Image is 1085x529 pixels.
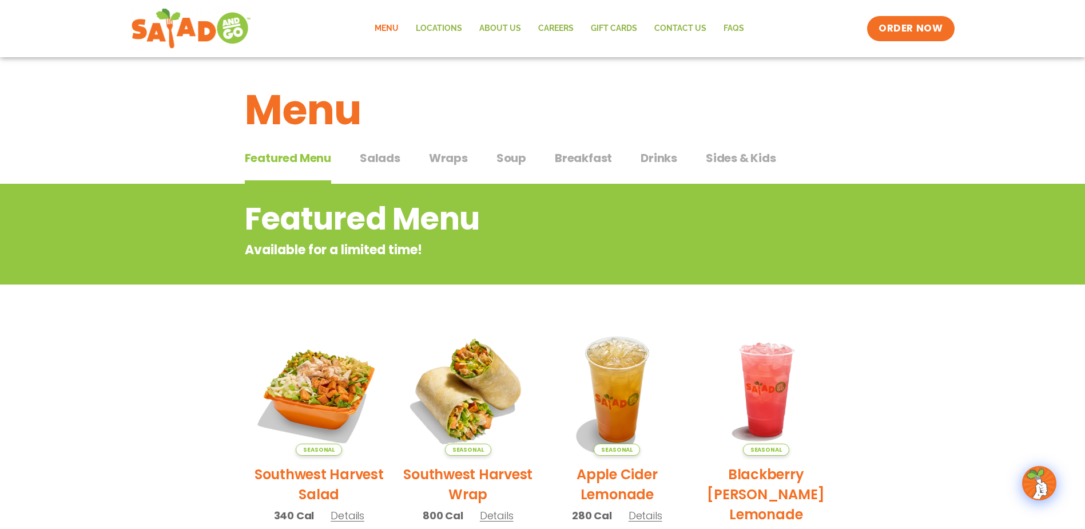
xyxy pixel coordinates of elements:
[743,444,789,456] span: Seasonal
[245,196,749,242] h2: Featured Menu
[296,444,342,456] span: Seasonal
[641,149,677,167] span: Drinks
[867,16,954,41] a: ORDER NOW
[555,149,612,167] span: Breakfast
[423,508,463,523] span: 800 Cal
[700,464,832,524] h2: Blackberry [PERSON_NAME] Lemonade
[572,508,612,523] span: 280 Cal
[706,149,776,167] span: Sides & Kids
[331,508,364,523] span: Details
[366,15,753,42] nav: Menu
[245,145,841,184] div: Tabbed content
[530,15,582,42] a: Careers
[245,79,841,141] h1: Menu
[594,444,640,456] span: Seasonal
[274,508,315,523] span: 340 Cal
[700,323,832,456] img: Product photo for Blackberry Bramble Lemonade
[551,323,683,456] img: Product photo for Apple Cider Lemonade
[245,240,749,259] p: Available for a limited time!
[480,508,514,523] span: Details
[471,15,530,42] a: About Us
[496,149,526,167] span: Soup
[582,15,646,42] a: GIFT CARDS
[429,149,468,167] span: Wraps
[360,149,400,167] span: Salads
[131,6,252,52] img: new-SAG-logo-768×292
[629,508,662,523] span: Details
[551,464,683,504] h2: Apple Cider Lemonade
[445,444,491,456] span: Seasonal
[253,323,385,456] img: Product photo for Southwest Harvest Salad
[402,323,534,456] img: Product photo for Southwest Harvest Wrap
[715,15,753,42] a: FAQs
[366,15,407,42] a: Menu
[407,15,471,42] a: Locations
[646,15,715,42] a: Contact Us
[245,149,331,167] span: Featured Menu
[1023,467,1055,499] img: wpChatIcon
[402,464,534,504] h2: Southwest Harvest Wrap
[253,464,385,504] h2: Southwest Harvest Salad
[879,22,943,35] span: ORDER NOW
